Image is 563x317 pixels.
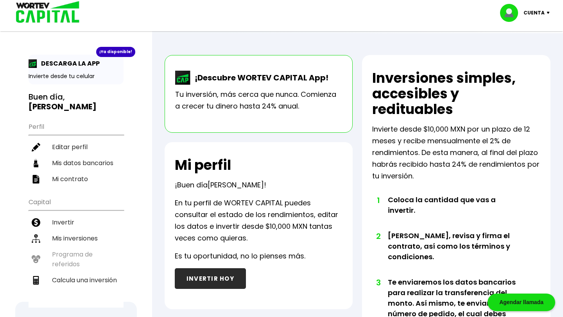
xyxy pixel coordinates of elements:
[32,234,40,243] img: inversiones-icon.6695dc30.svg
[175,157,231,173] h2: Mi perfil
[208,180,264,190] span: [PERSON_NAME]
[500,4,524,22] img: profile-image
[29,193,124,308] ul: Capital
[175,197,343,244] p: En tu perfil de WORTEV CAPITAL puedes consultar el estado de los rendimientos, editar los datos e...
[488,294,555,311] div: Agendar llamada
[524,7,545,19] p: Cuenta
[32,276,40,285] img: calculadora-icon.17d418c4.svg
[376,277,380,289] span: 3
[29,272,124,288] a: Calcula una inversión
[29,139,124,155] a: Editar perfil
[32,143,40,151] img: editar-icon.952d3147.svg
[29,118,124,187] ul: Perfil
[29,155,124,171] a: Mis datos bancarios
[32,218,40,227] img: invertir-icon.b3b967d7.svg
[372,70,540,117] h2: Inversiones simples, accesibles y redituables
[175,89,342,112] p: Tu inversión, más cerca que nunca. Comienza a crecer tu dinero hasta 24% anual.
[29,72,124,80] p: Invierte desde tu celular
[175,179,266,191] p: ¡Buen día !
[29,171,124,187] a: Mi contrato
[29,92,124,112] h3: Buen día,
[545,12,555,14] img: icon-down
[376,194,380,206] span: 1
[191,72,328,84] p: ¡Descubre WORTEV CAPITAL App!
[175,268,246,289] button: INVERTIR HOY
[372,123,540,182] p: Invierte desde $10,000 MXN por un plazo de 12 meses y recibe mensualmente el 2% de rendimientos. ...
[32,159,40,167] img: datos-icon.10cf9172.svg
[29,59,37,68] img: app-icon
[37,59,100,68] p: DESCARGA LA APP
[29,214,124,230] a: Invertir
[175,71,191,85] img: wortev-capital-app-icon
[388,230,524,277] li: [PERSON_NAME], revisa y firma el contrato, así como los términos y condiciones.
[96,47,135,57] div: ¡Ya disponible!
[32,175,40,183] img: contrato-icon.f2db500c.svg
[29,101,97,112] b: [PERSON_NAME]
[175,250,305,262] p: Es tu oportunidad, no lo pienses más.
[29,230,124,246] a: Mis inversiones
[388,194,524,230] li: Coloca la cantidad que vas a invertir.
[376,230,380,242] span: 2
